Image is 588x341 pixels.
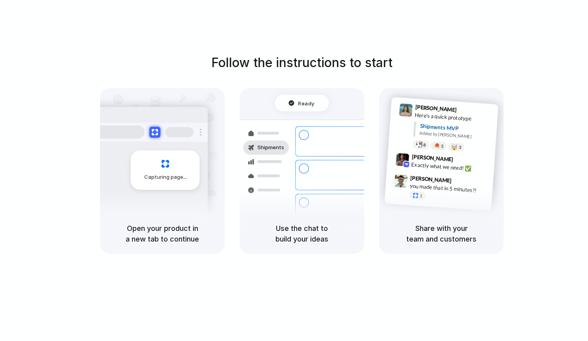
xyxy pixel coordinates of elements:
[411,160,490,174] div: Exactly what we need! ✅
[249,223,355,244] h5: Use the chat to build your ideas
[420,122,493,135] div: Shipments MVP
[451,144,458,150] div: 🤯
[420,194,422,198] span: 1
[456,156,472,165] span: 9:42 AM
[257,144,284,152] span: Shipments
[409,182,488,195] div: you made that in 5 minutes?!
[459,106,475,116] span: 9:41 AM
[415,111,493,124] div: Here's a quick prototype
[441,144,444,148] span: 5
[415,103,457,114] span: [PERSON_NAME]
[110,223,215,244] h5: Open your product in a new tab to continue
[410,173,452,185] span: [PERSON_NAME]
[459,145,461,150] span: 3
[454,177,470,187] span: 9:47 AM
[411,152,453,164] span: [PERSON_NAME]
[298,99,315,107] span: Ready
[389,223,494,244] h5: Share with your team and customers
[423,142,426,147] span: 8
[144,173,188,181] span: Capturing page
[419,130,492,141] div: Added by [PERSON_NAME]
[211,53,393,72] h1: Follow the instructions to start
